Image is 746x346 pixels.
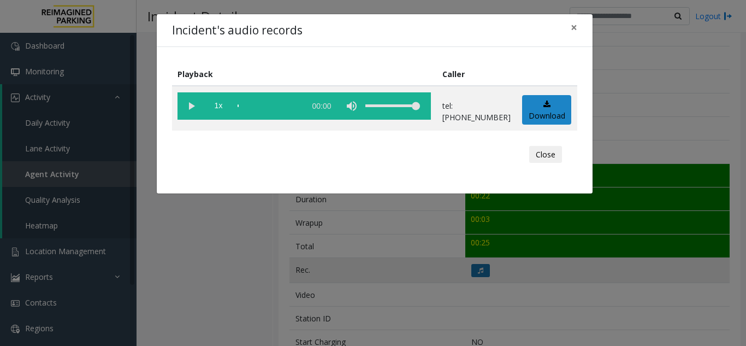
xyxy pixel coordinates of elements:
p: tel:[PHONE_NUMBER] [442,100,511,123]
th: Playback [172,62,437,86]
span: playback speed button [205,92,232,120]
th: Caller [437,62,517,86]
h4: Incident's audio records [172,22,303,39]
a: Download [522,95,571,125]
button: Close [563,14,585,41]
div: volume level [365,92,420,120]
div: scrub bar [238,92,300,120]
button: Close [529,146,562,163]
span: × [571,20,577,35]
